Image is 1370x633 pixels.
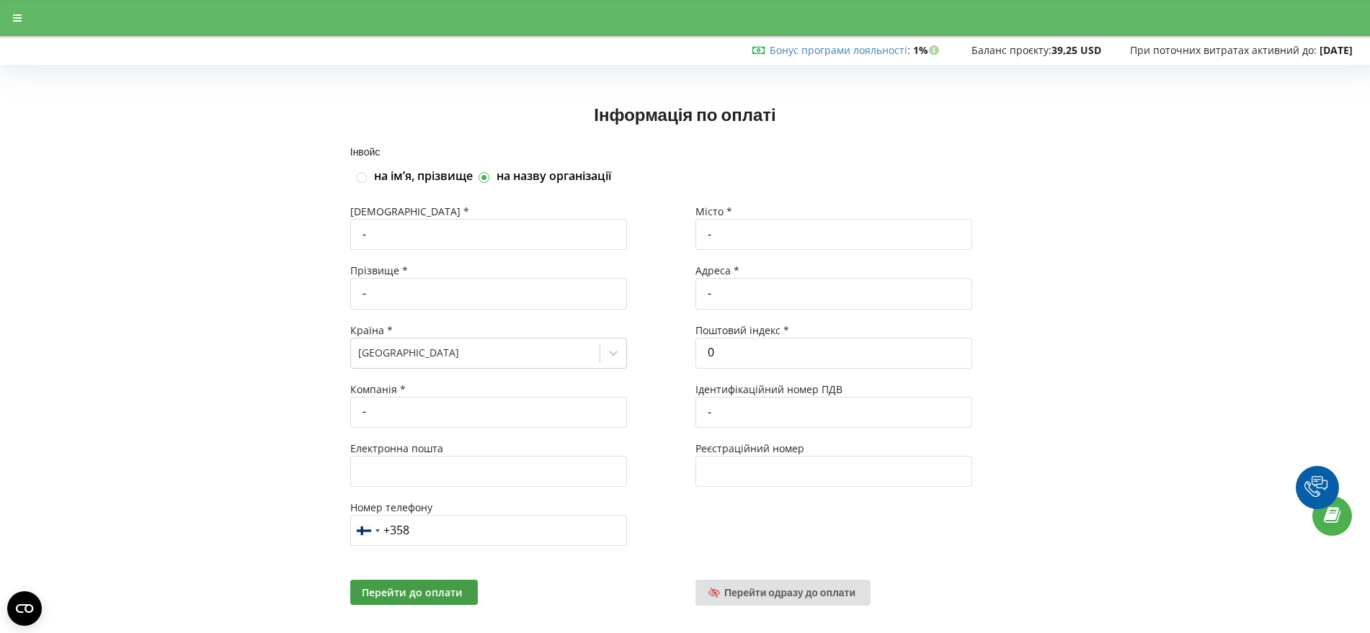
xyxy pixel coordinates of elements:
[351,516,384,545] div: Telephone country code
[350,441,443,455] span: Електронна пошта
[350,264,408,277] span: Прізвище *
[1051,43,1101,57] strong: 39,25 USD
[350,145,381,158] span: Інвойс
[913,43,943,57] strong: 1%
[695,580,871,606] a: Перейти одразу до оплати
[724,586,855,598] span: Перейти одразу до оплати
[770,43,907,57] a: Бонус програми лояльності
[350,500,432,514] span: Номер телефону
[695,323,789,337] span: Поштовий індекс *
[695,441,804,455] span: Реєстраційний номер
[971,43,1051,57] span: Баланс проєкту:
[1320,43,1353,57] strong: [DATE]
[770,43,910,57] span: :
[350,323,393,337] span: Країна *
[497,169,611,184] label: на назву організації
[7,591,42,626] button: Open CMP widget
[695,205,732,218] span: Місто *
[350,580,478,605] button: Перейти до оплати
[695,264,739,277] span: Адреса *
[1130,43,1317,57] span: При поточних витратах активний до:
[594,104,775,125] span: Інформація по оплаті
[350,205,469,218] span: [DEMOGRAPHIC_DATA] *
[374,169,473,184] label: на імʼя, прізвище
[695,382,842,396] span: Ідентифікаційний номер ПДВ
[350,382,406,396] span: Компанія *
[362,585,463,599] span: Перейти до оплати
